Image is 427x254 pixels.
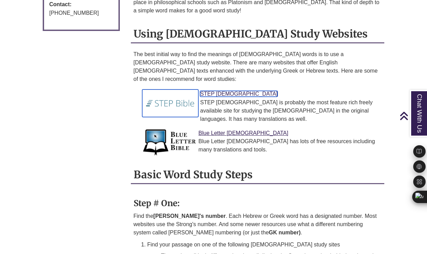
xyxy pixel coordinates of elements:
h2: Basic Word Study Steps [131,166,385,184]
strong: GK number) [269,230,301,235]
img: Link to Blue Letter Bible [142,129,197,156]
a: Back to Top [399,111,425,120]
a: Link to STEP Bible STEP [DEMOGRAPHIC_DATA] [200,91,278,97]
p: Find the . Each Hebrew or Greek word has a designated number. Most websites use the Strong's numb... [134,212,382,237]
div: STEP [DEMOGRAPHIC_DATA] is probably the most feature rich freely available site for studying the ... [147,98,379,123]
a: Link to Blue Letter Bible Blue Letter [DEMOGRAPHIC_DATA] [198,130,288,136]
strong: [PERSON_NAME]'s number [153,213,226,219]
div: [PHONE_NUMBER] [49,9,113,18]
div: Blue Letter [DEMOGRAPHIC_DATA] has lots of free resources including many translations and tools. [147,137,379,154]
h2: Using [DEMOGRAPHIC_DATA] Study Websites [131,25,385,43]
strong: Step # One: [134,198,180,209]
img: Link to STEP Bible [142,89,199,117]
p: The best initial way to find the meanings of [DEMOGRAPHIC_DATA] words is to use a [DEMOGRAPHIC_DA... [134,50,382,83]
